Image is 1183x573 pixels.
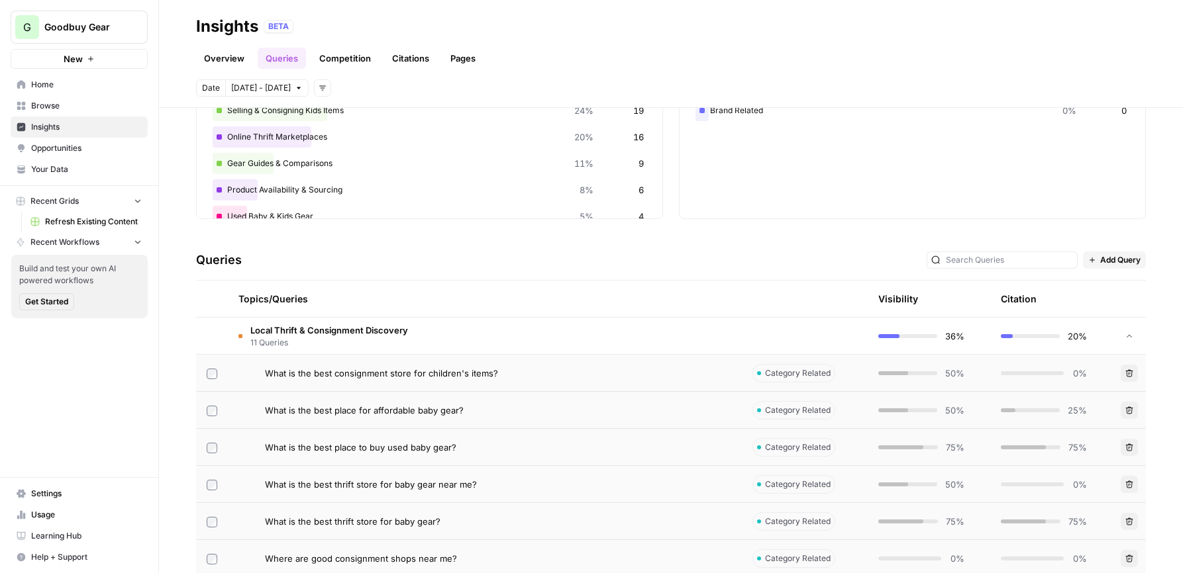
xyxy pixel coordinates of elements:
span: Build and test your own AI powered workflows [19,263,140,286]
span: Help + Support [31,551,142,563]
div: Used Baby & Kids Gear [213,206,646,227]
span: Settings [31,488,142,500]
span: G [23,19,31,35]
span: 20% [1068,330,1087,343]
span: New [64,52,83,66]
div: Selling & Consigning Kids Items [213,100,646,121]
span: 75% [1068,441,1087,454]
div: Product Availability & Sourcing [213,179,646,200]
button: Recent Grids [11,191,148,211]
a: Browse [11,95,148,116]
button: Add Query [1083,251,1146,269]
span: 50% [945,404,964,417]
span: 9 [639,157,644,170]
span: Local Thrift & Consignment Discovery [250,324,408,337]
span: Where are good consignment shops near me? [265,552,457,565]
span: Learning Hub [31,530,142,542]
a: Overview [196,48,252,69]
span: 0% [1072,552,1087,565]
span: Insights [31,121,142,133]
span: 11% [574,157,593,170]
div: Insights [196,16,258,37]
span: 4 [639,210,644,223]
span: What is the best place to buy used baby gear? [265,441,456,454]
span: 16 [633,130,644,144]
span: Date [202,82,220,94]
span: Home [31,79,142,91]
button: Help + Support [11,547,148,568]
span: 75% [946,515,964,528]
button: New [11,49,148,69]
a: Queries [258,48,306,69]
input: Search Queries [946,253,1073,267]
span: Get Started [25,296,68,308]
span: 8% [580,183,593,197]
a: Citations [384,48,437,69]
a: Opportunities [11,138,148,159]
a: Pages [442,48,484,69]
a: Learning Hub [11,525,148,547]
span: Category Related [765,404,831,416]
span: Browse [31,100,142,112]
span: Category Related [765,478,831,490]
span: Category Related [765,552,831,564]
span: 75% [946,441,964,454]
div: Online Thrift Marketplaces [213,126,646,148]
span: 20% [574,130,593,144]
div: Gear Guides & Comparisons [213,153,646,174]
button: Recent Workflows [11,232,148,252]
span: What is the best place for affordable baby gear? [265,404,464,417]
span: 36% [945,330,964,343]
span: Category Related [765,441,831,453]
span: Refresh Existing Content [45,216,142,228]
button: Workspace: Goodbuy Gear [11,11,148,44]
span: What is the best thrift store for baby gear near me? [265,478,477,491]
span: Usage [31,509,142,521]
span: Your Data [31,163,142,175]
div: Citation [1001,281,1037,317]
span: Category Related [765,367,831,379]
span: 75% [1068,515,1087,528]
button: [DATE] - [DATE] [225,79,309,97]
span: 50% [945,367,964,380]
a: Usage [11,504,148,525]
div: Brand Related [695,100,1129,121]
span: What is the best thrift store for baby gear? [265,515,440,528]
div: Topics/Queries [238,281,731,317]
h3: Queries [196,251,242,269]
span: Category Related [765,515,831,527]
span: Recent Grids [30,195,79,207]
span: Recent Workflows [30,236,99,248]
span: 25% [1068,404,1087,417]
span: 0 [1121,104,1127,117]
span: Goodbuy Gear [44,21,125,34]
span: 50% [945,478,964,491]
a: Home [11,74,148,95]
a: Settings [11,483,148,504]
span: 0% [1072,367,1087,380]
a: Competition [311,48,379,69]
span: 11 Queries [250,337,408,349]
span: Add Query [1100,254,1141,266]
span: 0% [949,552,964,565]
a: Your Data [11,159,148,180]
button: Get Started [19,293,74,310]
span: 5% [580,210,593,223]
div: Visibility [878,292,918,306]
span: 24% [574,104,593,117]
span: [DATE] - [DATE] [231,82,291,94]
span: 6 [639,183,644,197]
div: BETA [264,20,293,33]
span: Opportunities [31,142,142,154]
span: 19 [633,104,644,117]
a: Insights [11,116,148,138]
span: What is the best consignment store for children's items? [265,367,498,380]
span: 0% [1072,478,1087,491]
span: 0% [1062,104,1076,117]
a: Refresh Existing Content [25,211,148,232]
